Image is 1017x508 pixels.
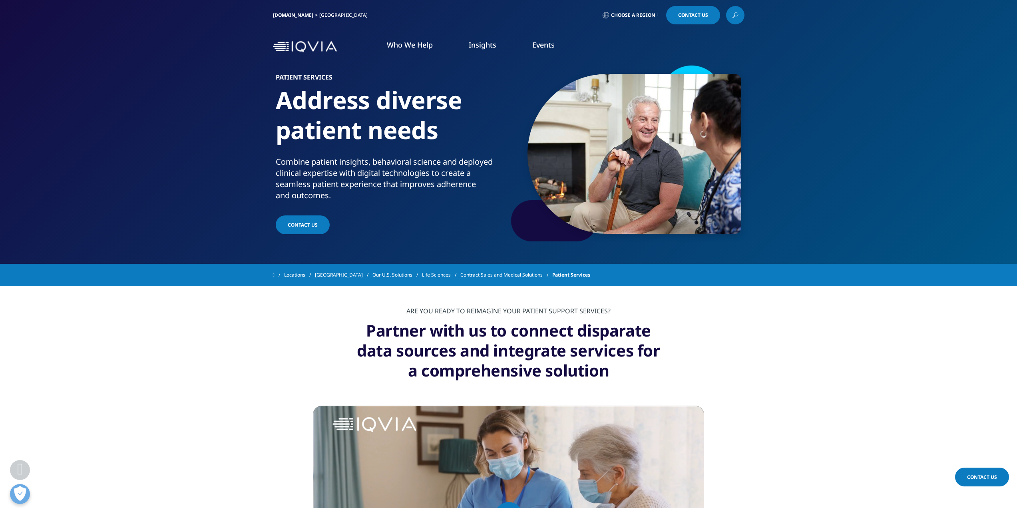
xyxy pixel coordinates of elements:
[288,221,318,228] span: Contact Us
[352,321,665,386] h3: Partner with us to connect disparate data sources and integrate services for a comprehensive solu...
[276,74,506,85] h6: Patient Services
[469,40,496,50] a: Insights
[273,41,337,53] img: IQVIA Healthcare Information Technology and Pharma Clinical Research Company
[552,268,590,282] span: Patient Services
[276,156,506,201] div: Combine patient insights, behavioral science and deployed clinical expertise with digital technol...
[967,474,997,480] span: Contact Us
[611,12,655,18] span: Choose a Region
[276,215,330,234] a: Contact Us
[340,28,744,66] nav: Primary
[319,12,371,18] div: [GEOGRAPHIC_DATA]
[666,6,720,24] a: Contact Us
[284,268,315,282] a: Locations
[10,484,30,504] button: Open Preferences
[678,13,708,18] span: Contact Us
[955,468,1009,486] a: Contact Us
[352,306,665,321] p: ARE YOU READY TO REIMAGINE YOUR PATIENT SUPPORT SERVICES?
[372,268,422,282] a: Our U.S. Solutions
[387,40,433,50] a: Who We Help
[460,268,552,282] a: Contract Sales and Medical Solutions
[315,268,372,282] a: [GEOGRAPHIC_DATA]
[273,12,313,18] a: [DOMAIN_NAME]
[276,85,506,156] h1: Address diverse patient needs
[422,268,460,282] a: Life Sciences
[532,40,555,50] a: Events
[527,74,741,234] img: 955_elderly-man-with-cane-chatting-with-female-nurse.jpg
